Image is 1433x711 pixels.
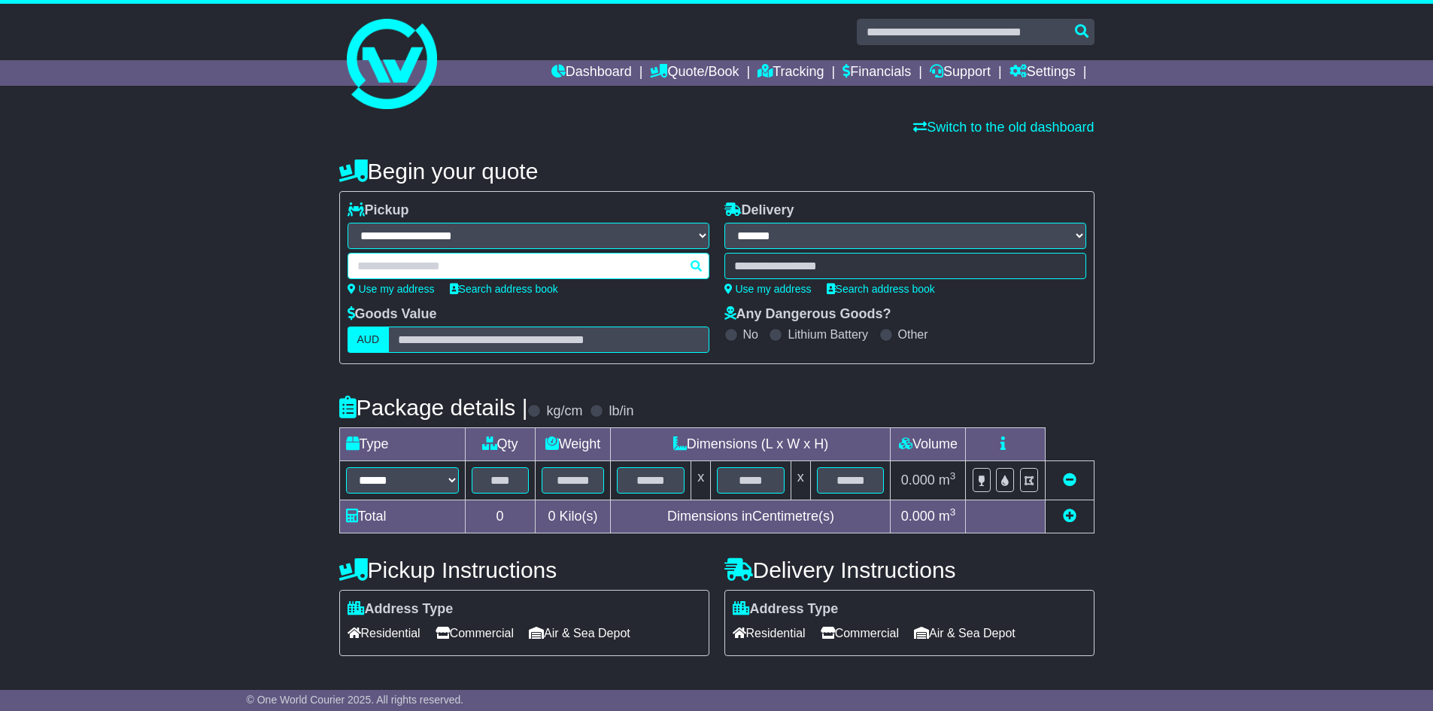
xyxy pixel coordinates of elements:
label: lb/in [609,403,633,420]
a: Tracking [757,60,824,86]
span: Air & Sea Depot [529,621,630,645]
label: Lithium Battery [788,327,868,342]
span: © One World Courier 2025. All rights reserved. [247,694,464,706]
label: kg/cm [546,403,582,420]
span: m [939,509,956,524]
sup: 3 [950,470,956,482]
td: x [791,461,810,500]
td: Dimensions in Centimetre(s) [611,500,891,533]
label: Any Dangerous Goods? [724,306,891,323]
a: Switch to the old dashboard [913,120,1094,135]
span: Residential [733,621,806,645]
td: Kilo(s) [535,500,611,533]
sup: 3 [950,506,956,518]
td: Volume [891,428,966,461]
a: Use my address [724,283,812,295]
a: Quote/Book [650,60,739,86]
h4: Begin your quote [339,159,1094,184]
span: m [939,472,956,488]
a: Settings [1009,60,1076,86]
a: Support [930,60,991,86]
typeahead: Please provide city [348,253,709,279]
td: x [691,461,711,500]
td: Dimensions (L x W x H) [611,428,891,461]
span: Air & Sea Depot [914,621,1016,645]
a: Add new item [1063,509,1076,524]
h4: Package details | [339,395,528,420]
span: 0.000 [901,472,935,488]
td: 0 [465,500,535,533]
label: Address Type [733,601,839,618]
a: Search address book [450,283,558,295]
a: Financials [842,60,911,86]
label: No [743,327,758,342]
td: Qty [465,428,535,461]
span: Commercial [436,621,514,645]
span: 0 [548,509,555,524]
label: Address Type [348,601,454,618]
a: Search address book [827,283,935,295]
td: Weight [535,428,611,461]
a: Remove this item [1063,472,1076,488]
td: Total [339,500,465,533]
label: Pickup [348,202,409,219]
label: Goods Value [348,306,437,323]
span: Commercial [821,621,899,645]
label: Delivery [724,202,794,219]
h4: Pickup Instructions [339,558,709,582]
label: AUD [348,327,390,353]
label: Other [898,327,928,342]
a: Dashboard [551,60,632,86]
a: Use my address [348,283,435,295]
span: Residential [348,621,420,645]
h4: Delivery Instructions [724,558,1094,582]
td: Type [339,428,465,461]
span: 0.000 [901,509,935,524]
